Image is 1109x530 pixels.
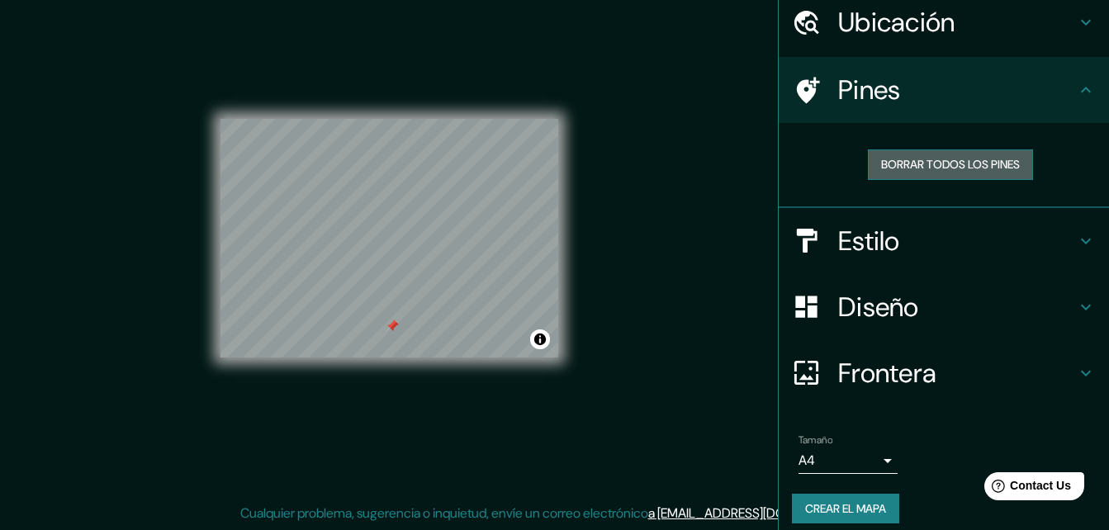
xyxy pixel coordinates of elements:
button: Crear el mapa [792,494,899,524]
div: Frontera [779,340,1109,406]
h4: Pines [838,73,1076,106]
p: Cualquier problema, sugerencia o inquietud, envíe un correo electrónico . [240,504,864,523]
canvas: Mapa [220,119,558,357]
iframe: Help widget launcher [962,466,1091,512]
h4: Frontera [838,357,1076,390]
h4: Estilo [838,225,1076,258]
h4: Ubicación [838,6,1076,39]
button: Borrar todos los pines [868,149,1033,180]
font: Borrar todos los pines [881,154,1020,175]
div: Estilo [779,208,1109,274]
label: Tamaño [799,433,832,447]
h4: Diseño [838,291,1076,324]
font: Crear el mapa [805,499,886,519]
div: A4 [799,447,898,474]
a: a [EMAIL_ADDRESS][DOMAIN_NAME] [648,504,861,522]
div: Diseño [779,274,1109,340]
div: Pines [779,57,1109,123]
button: Alternar atribución [530,329,550,349]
